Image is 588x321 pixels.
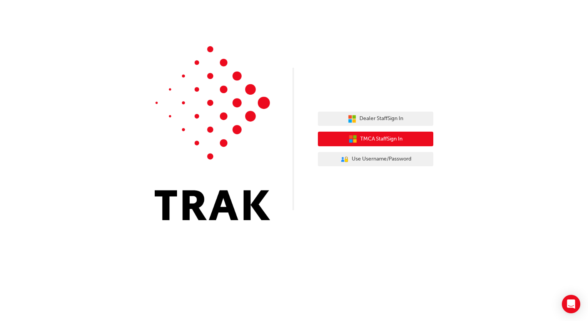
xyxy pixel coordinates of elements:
img: Trak [155,46,270,220]
button: Use Username/Password [318,152,433,167]
span: TMCA Staff Sign In [360,135,403,144]
span: Dealer Staff Sign In [359,114,403,123]
div: Open Intercom Messenger [562,295,580,313]
button: TMCA StaffSign In [318,132,433,146]
button: Dealer StaffSign In [318,112,433,126]
span: Use Username/Password [352,155,411,164]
